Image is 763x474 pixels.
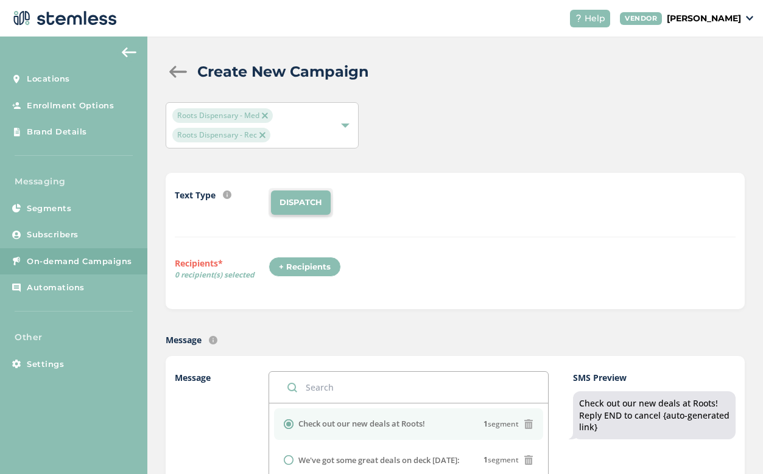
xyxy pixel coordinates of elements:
div: VENDOR [620,12,662,25]
img: icon-info-236977d2.svg [223,190,231,199]
span: Roots Dispensary - Rec [172,128,270,142]
span: Brand Details [27,126,87,138]
p: [PERSON_NAME] [667,12,741,25]
span: Enrollment Options [27,100,114,112]
span: Settings [27,358,64,371]
h2: Create New Campaign [197,61,369,83]
img: icon-close-accent-8a337256.svg [262,113,268,119]
input: Search [269,372,548,403]
div: Check out our new deals at Roots! Reply END to cancel {auto-generated link} [579,397,730,433]
img: icon-arrow-back-accent-c549486e.svg [122,47,136,57]
img: icon-help-white-03924b79.svg [575,15,582,22]
img: logo-dark-0685b13c.svg [10,6,117,30]
iframe: Chat Widget [702,416,763,474]
span: Locations [27,73,70,85]
label: Recipients* [175,257,268,285]
div: + Recipients [269,257,341,277]
strong: 1 [483,419,488,429]
span: Automations [27,282,85,294]
span: Roots Dispensary - Med [172,108,273,123]
strong: 1 [483,455,488,465]
img: icon_down-arrow-small-66adaf34.svg [746,16,753,21]
span: Help [585,12,605,25]
span: Subscribers [27,229,79,241]
li: DISPATCH [271,190,331,215]
span: segment [483,455,519,465]
label: We've got some great deals on deck [DATE]: [298,455,460,467]
span: 0 recipient(s) selected [175,270,268,281]
span: On-demand Campaigns [27,256,132,268]
label: SMS Preview [573,371,736,384]
img: icon-close-accent-8a337256.svg [259,132,265,138]
img: icon-info-236977d2.svg [209,336,217,344]
label: Message [166,333,202,346]
span: segment [483,419,519,430]
label: Text Type [175,189,216,201]
span: Segments [27,203,71,215]
label: Check out our new deals at Roots! [298,418,425,430]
